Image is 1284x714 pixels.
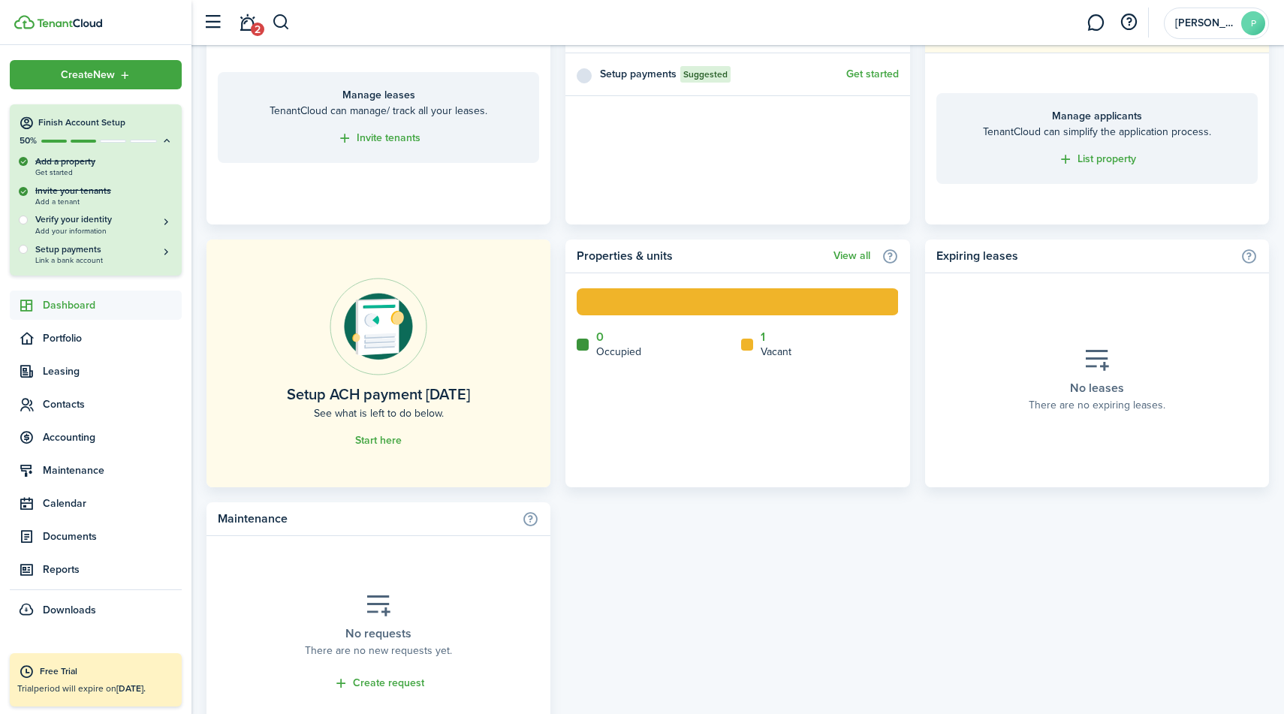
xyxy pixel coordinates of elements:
[596,330,604,344] a: 0
[116,682,146,695] b: [DATE].
[233,4,261,42] a: Notifications
[1070,379,1124,397] placeholder-title: No leases
[19,134,38,147] p: 50%
[577,247,825,265] home-widget-title: Properties & units
[600,66,677,82] widget-list-item-title: Setup payments
[43,529,182,544] span: Documents
[43,562,182,577] span: Reports
[43,602,96,618] span: Downloads
[43,396,182,412] span: Contacts
[345,625,411,643] placeholder-title: No requests
[1175,18,1235,29] span: Phyllis
[38,116,173,129] h4: Finish Account Setup
[43,297,182,313] span: Dashboard
[1081,4,1110,42] a: Messaging
[10,291,182,320] a: Dashboard
[330,278,427,375] img: Online payments
[61,70,115,80] span: Create New
[10,60,182,89] button: Open menu
[17,682,174,695] p: Trial
[43,330,182,346] span: Portfolio
[251,23,264,36] span: 2
[10,653,182,706] a: Free TrialTrialperiod will expire on[DATE].
[1116,10,1141,35] button: Open resource center
[761,330,765,344] a: 1
[355,435,402,447] a: Start here
[43,462,182,478] span: Maintenance
[43,429,182,445] span: Accounting
[305,643,452,658] placeholder-description: There are no new requests yet.
[683,68,728,81] span: Suggested
[333,675,424,692] a: Create request
[10,104,182,147] button: Finish Account Setup50%
[10,555,182,584] a: Reports
[37,19,102,28] img: TenantCloud
[1058,151,1136,168] a: List property
[951,124,1243,140] home-placeholder-description: TenantCloud can simplify the application process.
[761,344,791,360] home-widget-title: Vacant
[846,68,899,80] a: Get started
[314,405,444,421] home-placeholder-description: See what is left to do below.
[1241,11,1265,35] avatar-text: P
[43,363,182,379] span: Leasing
[218,510,514,528] home-widget-title: Maintenance
[287,383,470,405] home-placeholder-title: Setup ACH payment [DATE]
[35,227,173,235] span: Add your information
[337,130,420,147] a: Invite tenants
[233,87,524,103] home-placeholder-title: Manage leases
[35,243,173,256] h5: Setup payments
[833,250,870,262] a: View all
[43,496,182,511] span: Calendar
[35,256,173,264] span: Link a bank account
[10,155,182,276] div: Finish Account Setup50%
[951,108,1243,124] home-placeholder-title: Manage applicants
[936,247,1233,265] home-widget-title: Expiring leases
[35,213,173,226] h5: Verify your identity
[40,664,174,679] div: Free Trial
[272,10,291,35] button: Search
[596,344,641,360] home-widget-title: Occupied
[1029,397,1165,413] placeholder-description: There are no expiring leases.
[35,243,173,264] a: Setup paymentsLink a bank account
[233,103,524,119] home-placeholder-description: TenantCloud can manage/ track all your leases.
[14,15,35,29] img: TenantCloud
[35,213,173,235] button: Verify your identityAdd your information
[198,8,227,37] button: Open sidebar
[34,682,146,695] span: period will expire on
